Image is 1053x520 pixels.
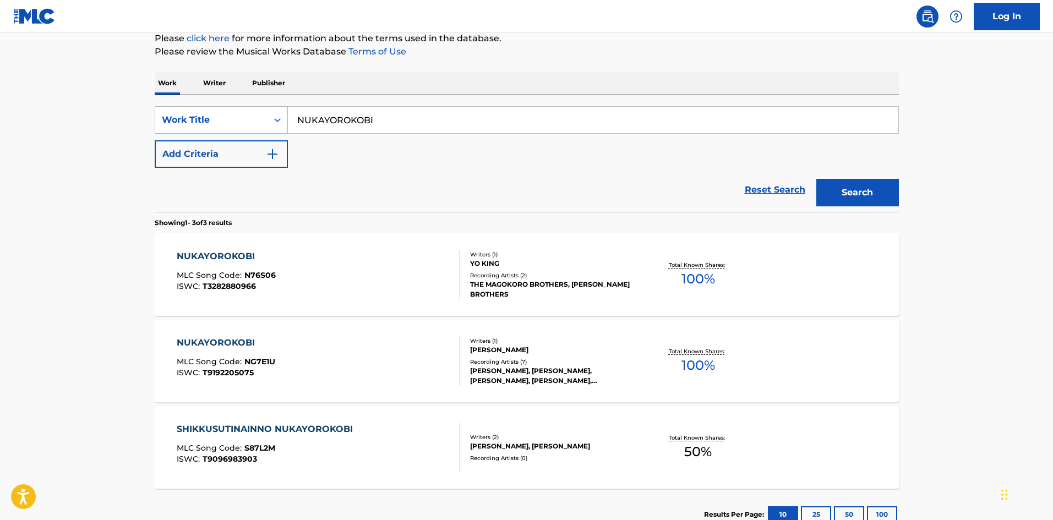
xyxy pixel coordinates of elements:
span: ISWC : [177,454,203,464]
span: 100 % [681,355,715,375]
a: Log In [974,3,1040,30]
img: MLC Logo [13,8,56,24]
p: Showing 1 - 3 of 3 results [155,218,232,228]
iframe: Chat Widget [998,467,1053,520]
p: Please for more information about the terms used in the database. [155,32,899,45]
span: ISWC : [177,281,203,291]
span: 100 % [681,269,715,289]
a: NUKAYOROKOBIMLC Song Code:N76S06ISWC:T3282880966Writers (1)YO KINGRecording Artists (2)THE MAGOKO... [155,233,899,316]
div: Drag [1001,478,1008,511]
span: NG7E1U [244,357,275,366]
div: [PERSON_NAME], [PERSON_NAME] [470,441,636,451]
button: Add Criteria [155,140,288,168]
div: [PERSON_NAME], [PERSON_NAME], [PERSON_NAME], [PERSON_NAME], [PERSON_NAME] [470,366,636,386]
span: ISWC : [177,368,203,377]
div: Work Title [162,113,261,127]
p: Publisher [249,72,288,95]
div: Recording Artists ( 7 ) [470,358,636,366]
form: Search Form [155,106,899,212]
a: NUKAYOROKOBIMLC Song Code:NG7E1UISWC:T9192205075Writers (1)[PERSON_NAME]Recording Artists (7)[PER... [155,320,899,402]
img: help [950,10,963,23]
span: T3282880966 [203,281,256,291]
div: Recording Artists ( 2 ) [470,271,636,280]
div: NUKAYOROKOBI [177,250,276,263]
div: Recording Artists ( 0 ) [470,454,636,462]
a: click here [187,33,230,43]
span: N76S06 [244,270,276,280]
span: S87L2M [244,443,275,453]
span: T9192205075 [203,368,254,377]
p: Please review the Musical Works Database [155,45,899,58]
a: Terms of Use [346,46,406,57]
div: NUKAYOROKOBI [177,336,275,349]
img: 9d2ae6d4665cec9f34b9.svg [266,147,279,161]
span: MLC Song Code : [177,357,244,366]
span: 50 % [684,442,712,462]
a: Public Search [916,6,939,28]
p: Total Known Shares: [669,434,728,442]
span: MLC Song Code : [177,443,244,453]
div: Help [945,6,967,28]
div: THE MAGOKORO BROTHERS, [PERSON_NAME] BROTHERS [470,280,636,299]
div: Writers ( 1 ) [470,337,636,345]
a: SHIKKUSUTINAINNO NUKAYOROKOBIMLC Song Code:S87L2MISWC:T9096983903Writers (2)[PERSON_NAME], [PERSO... [155,406,899,489]
div: Writers ( 2 ) [470,433,636,441]
p: Total Known Shares: [669,347,728,355]
p: Results Per Page: [704,510,767,519]
div: SHIKKUSUTINAINNO NUKAYOROKOBI [177,423,358,436]
a: Reset Search [739,178,811,202]
span: MLC Song Code : [177,270,244,280]
div: YO KING [470,259,636,269]
p: Total Known Shares: [669,261,728,269]
p: Writer [200,72,229,95]
div: Writers ( 1 ) [470,250,636,259]
div: [PERSON_NAME] [470,345,636,355]
span: T9096983903 [203,454,257,464]
img: search [921,10,934,23]
p: Work [155,72,180,95]
button: Search [816,179,899,206]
